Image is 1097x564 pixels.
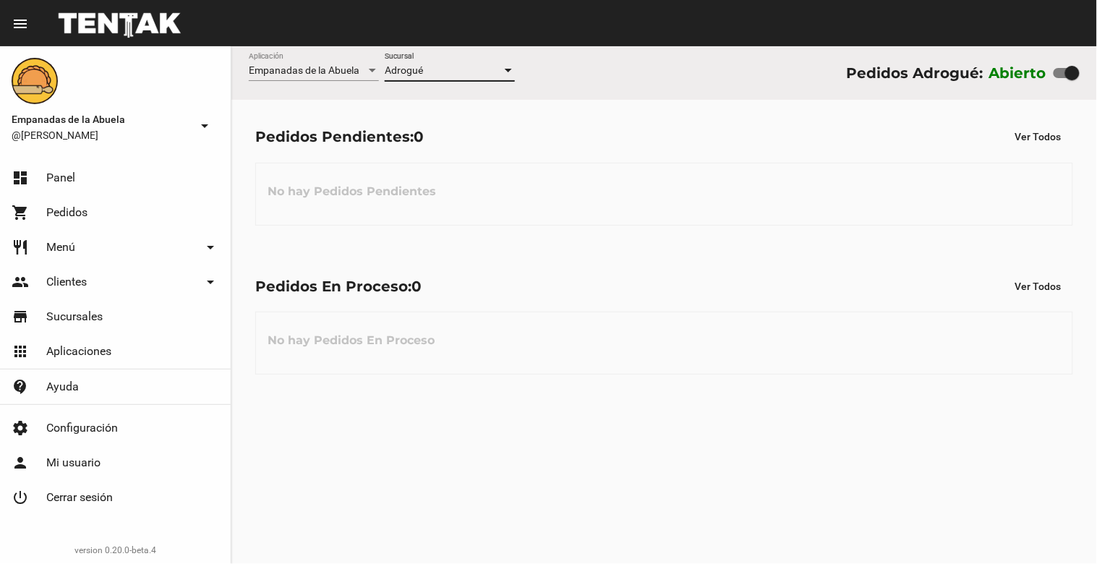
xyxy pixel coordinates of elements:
span: Ver Todos [1015,131,1062,142]
span: Mi usuario [46,456,101,470]
label: Abierto [989,61,1047,85]
mat-icon: shopping_cart [12,204,29,221]
span: Ver Todos [1015,281,1062,292]
h3: No hay Pedidos En Proceso [256,319,446,362]
mat-icon: apps [12,343,29,360]
mat-icon: dashboard [12,169,29,187]
button: Ver Todos [1004,273,1073,299]
span: Empanadas de la Abuela [249,64,359,76]
span: Aplicaciones [46,344,111,359]
mat-icon: people [12,273,29,291]
span: Cerrar sesión [46,490,113,505]
mat-icon: arrow_drop_down [202,273,219,291]
span: 0 [411,278,422,295]
span: 0 [414,128,424,145]
div: Pedidos En Proceso: [255,275,422,298]
div: version 0.20.0-beta.4 [12,543,219,557]
mat-icon: power_settings_new [12,489,29,506]
button: Ver Todos [1004,124,1073,150]
span: Adrogué [385,64,423,76]
div: Pedidos Adrogué: [846,61,983,85]
mat-icon: contact_support [12,378,29,396]
mat-icon: arrow_drop_down [202,239,219,256]
span: Menú [46,240,75,255]
mat-icon: person [12,454,29,471]
div: Pedidos Pendientes: [255,125,424,148]
mat-icon: arrow_drop_down [196,117,213,134]
mat-icon: settings [12,419,29,437]
mat-icon: restaurant [12,239,29,256]
h3: No hay Pedidos Pendientes [256,170,448,213]
mat-icon: store [12,308,29,325]
span: Pedidos [46,205,87,220]
img: f0136945-ed32-4f7c-91e3-a375bc4bb2c5.png [12,58,58,104]
span: Ayuda [46,380,79,394]
mat-icon: menu [12,15,29,33]
span: Clientes [46,275,87,289]
span: Panel [46,171,75,185]
span: @[PERSON_NAME] [12,128,190,142]
span: Sucursales [46,309,103,324]
span: Configuración [46,421,118,435]
span: Empanadas de la Abuela [12,111,190,128]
